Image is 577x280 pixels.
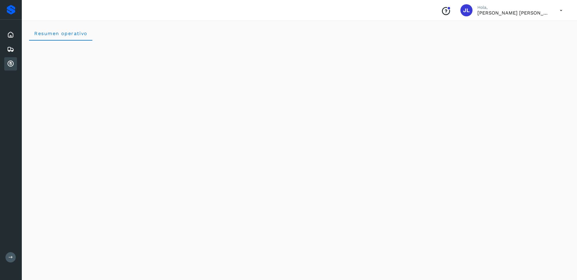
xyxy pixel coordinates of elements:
div: Cuentas por cobrar [4,57,17,71]
p: José Luis Salinas Maldonado [477,10,550,16]
span: Resumen operativo [34,31,88,36]
div: Inicio [4,28,17,41]
p: Hola, [477,5,550,10]
div: Embarques [4,43,17,56]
